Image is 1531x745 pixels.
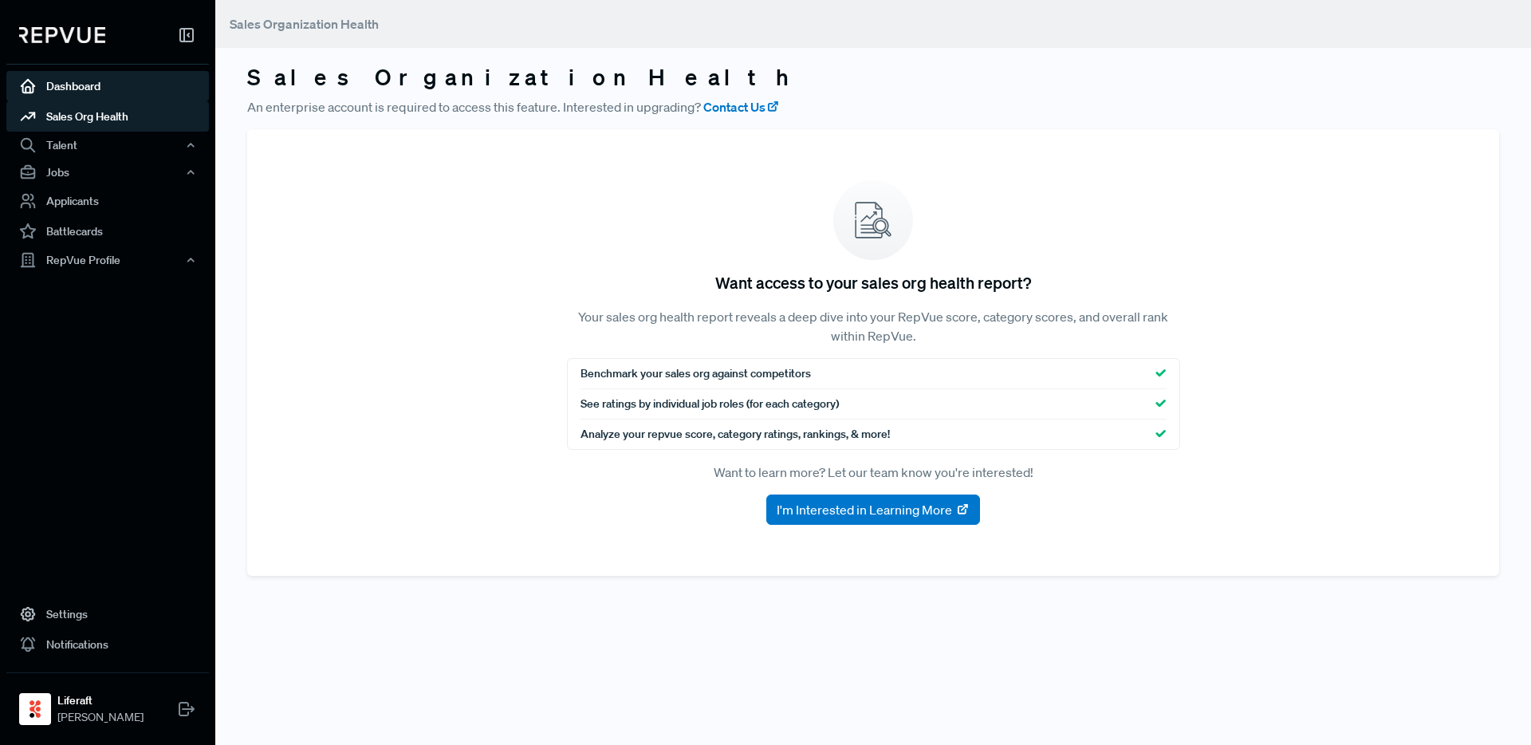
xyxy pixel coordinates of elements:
h5: Want access to your sales org health report? [715,273,1031,292]
a: Applicants [6,186,209,216]
a: LiferaftLiferaft[PERSON_NAME] [6,672,209,732]
button: Jobs [6,159,209,186]
img: Liferaft [22,696,48,722]
button: I'm Interested in Learning More [766,495,980,525]
span: [PERSON_NAME] [57,709,144,726]
a: Sales Org Health [6,101,209,132]
h3: Sales Organization Health [247,64,1499,91]
span: Sales Organization Health [230,16,379,32]
a: Notifications [6,629,209,660]
a: Battlecards [6,216,209,246]
p: Want to learn more? Let our team know you're interested! [567,463,1180,482]
p: Your sales org health report reveals a deep dive into your RepVue score, category scores, and ove... [567,307,1180,345]
p: An enterprise account is required to access this feature. Interested in upgrading? [247,97,1499,116]
button: Talent [6,132,209,159]
span: See ratings by individual job roles (for each category) [581,396,839,412]
a: Settings [6,599,209,629]
strong: Liferaft [57,692,144,709]
img: RepVue [19,27,105,43]
a: Contact Us [703,97,780,116]
span: I'm Interested in Learning More [777,500,952,519]
button: RepVue Profile [6,246,209,274]
span: Analyze your repvue score, category ratings, rankings, & more! [581,426,890,443]
span: Benchmark your sales org against competitors [581,365,811,382]
a: Dashboard [6,71,209,101]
